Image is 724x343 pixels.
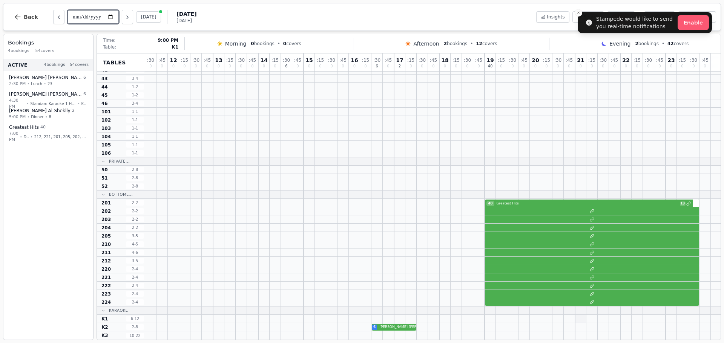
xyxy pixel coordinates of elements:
[126,84,144,90] span: 1 - 2
[495,201,679,206] span: Greatest Hits
[701,58,709,63] span: : 45
[83,91,86,98] span: 6
[101,216,111,223] span: 203
[476,41,497,47] span: covers
[101,125,111,131] span: 103
[27,101,29,106] span: •
[373,58,380,63] span: : 30
[101,316,108,322] span: K1
[101,291,111,297] span: 223
[387,64,389,68] span: 0
[622,58,629,63] span: 22
[452,58,460,63] span: : 15
[126,134,144,139] span: 1 - 1
[20,134,22,139] span: •
[103,37,115,43] span: Time:
[101,274,111,280] span: 221
[101,84,108,90] span: 44
[158,58,166,63] span: : 45
[101,117,111,123] span: 102
[126,316,144,322] span: 6 - 12
[31,114,43,120] span: Dinner
[251,64,253,68] span: 0
[692,64,695,68] span: 0
[204,58,211,63] span: : 45
[294,58,301,63] span: : 45
[9,124,39,130] span: Greatest Hits
[8,39,89,46] h3: Bookings
[126,233,144,239] span: 3 - 5
[609,40,630,47] span: Evening
[8,62,28,68] span: Active
[126,266,144,272] span: 2 - 4
[308,64,310,68] span: 0
[158,37,178,43] span: 9:00 PM
[48,81,52,87] span: 23
[278,41,280,47] span: •
[486,58,494,63] span: 19
[667,41,674,46] span: 42
[441,58,448,63] span: 18
[72,108,75,114] span: 2
[566,58,573,63] span: : 45
[575,9,582,17] button: Close toast
[101,76,108,82] span: 43
[410,64,412,68] span: 0
[101,183,108,189] span: 52
[511,64,514,68] span: 0
[126,200,144,206] span: 2 - 2
[667,58,675,63] span: 23
[362,58,369,63] span: : 15
[625,64,627,68] span: 0
[554,58,561,63] span: : 30
[396,58,403,63] span: 17
[126,175,144,181] span: 2 - 8
[636,64,638,68] span: 0
[353,64,356,68] span: 0
[509,58,516,63] span: : 30
[215,58,222,63] span: 13
[183,64,186,68] span: 0
[373,325,376,330] span: 6
[413,40,439,47] span: Afternoon
[572,11,604,23] button: Search
[328,58,335,63] span: : 30
[600,58,607,63] span: : 30
[176,18,196,24] span: [DATE]
[5,105,92,123] button: [PERSON_NAME] Al-Sheklly25:00 PM•Dinner•8
[70,62,89,68] span: 54 covers
[407,58,414,63] span: : 15
[274,64,276,68] span: 0
[704,64,706,68] span: 0
[500,64,502,68] span: 0
[44,62,65,68] span: 4 bookings
[126,117,144,123] span: 1 - 1
[126,333,144,338] span: 10 - 22
[5,72,92,90] button: [PERSON_NAME] [PERSON_NAME]62:30 PM•Lunch•23
[283,41,301,47] span: covers
[534,64,537,68] span: 0
[9,108,71,114] span: [PERSON_NAME] Al-Sheklly
[476,41,482,46] span: 12
[126,208,144,214] span: 2 - 2
[477,64,480,68] span: 0
[647,64,649,68] span: 0
[5,88,92,113] button: [PERSON_NAME] [PERSON_NAME]64:30 PM•Standard Karaoke-1 Hour•K2
[662,41,664,47] span: •
[27,114,29,120] span: •
[122,10,133,24] button: Next day
[678,15,709,30] button: Enable
[9,114,26,120] span: 5:00 PM
[53,10,64,24] button: Previous day
[225,40,247,47] span: Morning
[101,150,111,156] span: 106
[83,75,86,81] span: 6
[645,58,652,63] span: : 30
[101,175,108,181] span: 51
[532,58,539,63] span: 20
[8,48,29,54] span: 4 bookings
[421,64,423,68] span: 0
[24,134,29,139] span: Dinner
[126,324,144,330] span: 2 - 8
[101,283,111,289] span: 222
